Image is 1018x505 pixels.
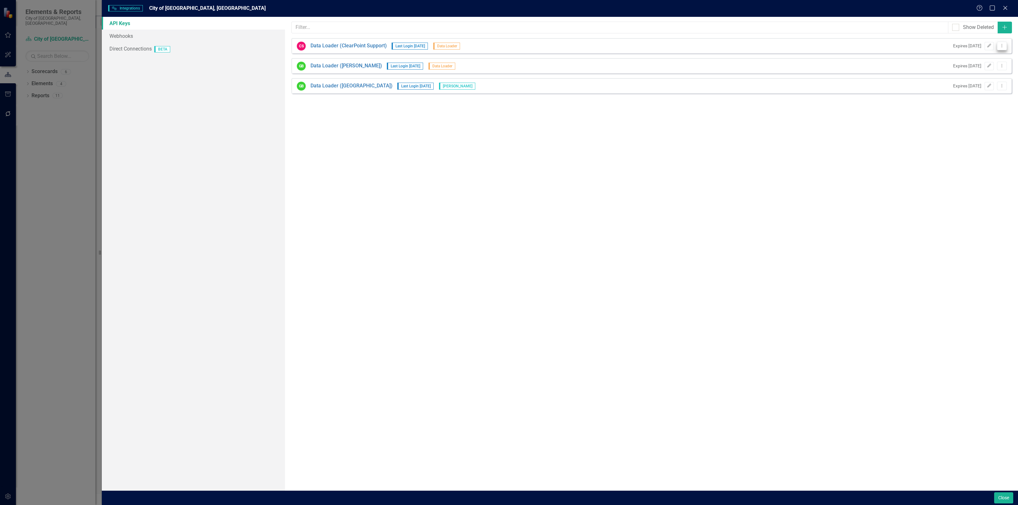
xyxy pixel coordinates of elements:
span: [PERSON_NAME] [439,83,475,90]
span: Data Loader [429,63,455,70]
span: Data Loader [433,43,460,50]
a: Data Loader (ClearPoint Support) [310,42,387,50]
a: Data Loader ([PERSON_NAME]) [310,62,382,70]
input: Filter... [291,22,948,33]
span: Last Login [DATE] [392,43,428,50]
button: Close [994,492,1013,503]
div: GB [297,62,306,71]
a: Direct Connections BETA [102,42,285,55]
div: CS [297,42,306,51]
a: API Keys [102,17,285,30]
small: Expires [DATE] [953,83,981,89]
span: Integrations [108,5,143,11]
span: Last Login [DATE] [397,83,434,90]
small: Expires [DATE] [953,63,981,69]
span: City of [GEOGRAPHIC_DATA], [GEOGRAPHIC_DATA] [149,5,266,11]
span: Last Login [DATE] [387,63,423,70]
a: Webhooks [102,30,285,42]
div: Show Deleted [963,24,994,31]
a: Data Loader ([GEOGRAPHIC_DATA]) [310,82,393,90]
small: Expires [DATE] [953,43,981,49]
div: GB [297,82,306,91]
span: BETA [154,46,170,52]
